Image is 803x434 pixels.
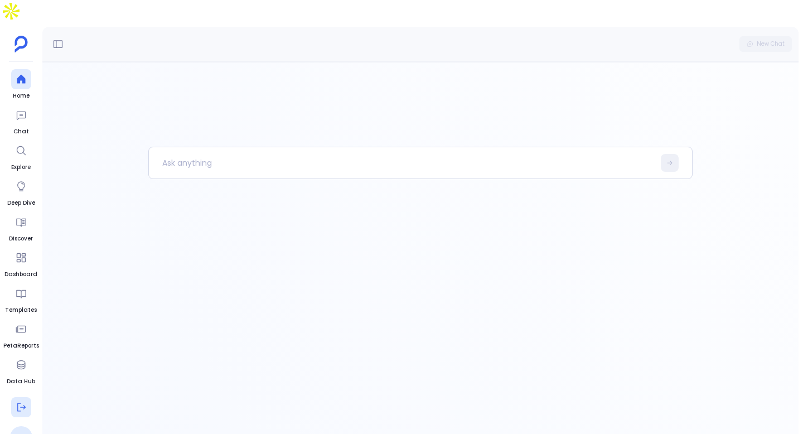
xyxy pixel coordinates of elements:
a: Dashboard [4,248,37,279]
a: Explore [11,141,31,172]
a: Discover [9,212,33,243]
span: Chat [11,127,31,136]
a: Deep Dive [7,176,35,208]
a: Data Hub [7,355,35,386]
span: Home [11,91,31,100]
a: Templates [5,283,37,315]
a: Settings [8,390,34,422]
span: PetaReports [3,341,39,350]
span: Data Hub [7,377,35,386]
span: Templates [5,306,37,315]
img: petavue logo [14,36,28,52]
span: Deep Dive [7,199,35,208]
span: Dashboard [4,270,37,279]
span: Explore [11,163,31,172]
span: Discover [9,234,33,243]
a: Chat [11,105,31,136]
a: PetaReports [3,319,39,350]
a: Home [11,69,31,100]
